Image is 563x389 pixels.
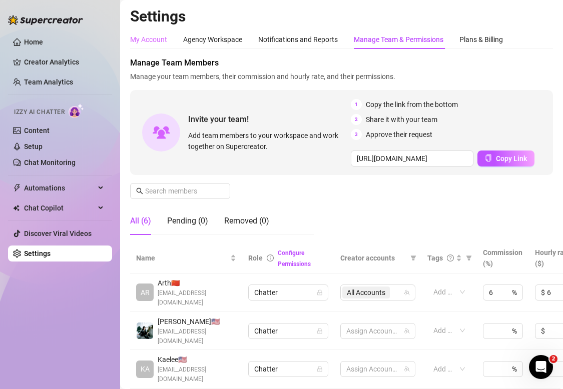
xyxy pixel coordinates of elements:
span: Copy the link from the bottom [366,99,458,110]
span: Chatter [254,361,322,376]
div: Removed (0) [224,215,269,227]
span: filter [410,255,416,261]
span: [EMAIL_ADDRESS][DOMAIN_NAME] [158,288,236,307]
span: 2 [351,114,362,125]
span: team [404,289,410,295]
span: Share it with your team [366,114,437,125]
th: Commission (%) [477,243,529,273]
a: Home [24,38,43,46]
a: Configure Permissions [278,249,311,267]
span: thunderbolt [13,184,21,192]
span: Manage your team members, their commission and hourly rate, and their permissions. [130,71,553,82]
div: My Account [130,34,167,45]
th: Name [130,243,242,273]
a: Setup [24,142,43,150]
span: filter [408,250,418,265]
span: KA [141,363,150,374]
span: Tags [427,252,443,263]
span: question-circle [447,254,454,261]
span: lock [317,328,323,334]
span: Add team members to your workspace and work together on Supercreator. [188,130,347,152]
span: Role [248,254,263,262]
img: Kara Aguilera [137,322,153,339]
span: 3 [351,129,362,140]
img: AI Chatter [69,103,84,118]
div: Pending (0) [167,215,208,227]
span: search [136,187,143,194]
span: All Accounts [347,287,385,298]
span: Automations [24,180,95,196]
span: filter [466,255,472,261]
span: Chatter [254,323,322,338]
span: AR [141,287,150,298]
img: logo-BBDzfeDw.svg [8,15,83,25]
a: Team Analytics [24,78,73,86]
span: lock [317,289,323,295]
span: team [404,328,410,334]
span: Chat Copilot [24,200,95,216]
span: Creator accounts [340,252,406,263]
span: Chatter [254,285,322,300]
span: 1 [351,99,362,110]
span: Arth 🇨🇳 [158,277,236,288]
span: Name [136,252,228,263]
div: Agency Workspace [183,34,242,45]
span: filter [464,250,474,265]
span: Invite your team! [188,113,351,125]
a: Discover Viral Videos [24,229,92,237]
iframe: Intercom live chat [529,355,553,379]
div: Plans & Billing [459,34,503,45]
a: Chat Monitoring [24,158,76,166]
span: Izzy AI Chatter [14,107,65,117]
a: Creator Analytics [24,54,104,70]
span: [EMAIL_ADDRESS][DOMAIN_NAME] [158,327,236,346]
span: [EMAIL_ADDRESS][DOMAIN_NAME] [158,365,236,384]
span: Copy Link [496,154,527,162]
span: 2 [549,355,557,363]
span: copy [485,154,492,161]
img: Chat Copilot [13,204,20,211]
a: Content [24,126,50,134]
div: Notifications and Reports [258,34,338,45]
span: info-circle [267,254,274,261]
span: lock [317,366,323,372]
input: Search members [145,185,216,196]
h2: Settings [130,7,553,26]
div: Manage Team & Permissions [354,34,443,45]
span: Manage Team Members [130,57,553,69]
button: Copy Link [477,150,534,166]
span: team [404,366,410,372]
span: [PERSON_NAME] 🇺🇸 [158,316,236,327]
a: Settings [24,249,51,257]
div: All (6) [130,215,151,227]
span: All Accounts [342,286,390,298]
span: Approve their request [366,129,432,140]
span: Kaelee 🇺🇸 [158,354,236,365]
